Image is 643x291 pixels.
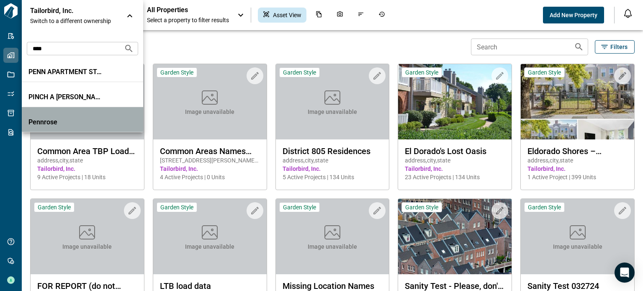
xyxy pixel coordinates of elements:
p: PENN APARTMENT STAFFING [28,68,104,76]
div: Open Intercom Messenger [615,263,635,283]
button: Search organizations [121,40,137,57]
p: Pennrose [28,118,104,126]
p: Tailorbird, Inc. [30,7,105,15]
span: Switch to a different ownership [30,17,118,25]
p: PINCH A [PERSON_NAME] 243 [28,93,104,101]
